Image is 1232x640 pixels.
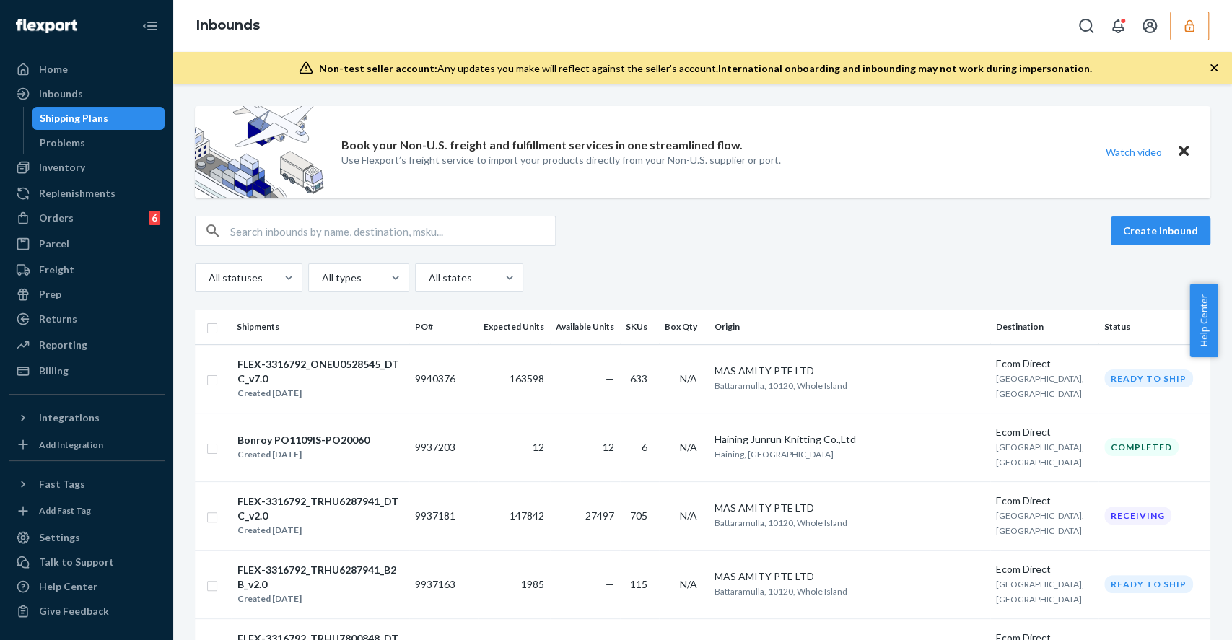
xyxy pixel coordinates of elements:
a: Add Integration [9,435,165,455]
th: Shipments [231,310,409,344]
button: Open Search Box [1072,12,1101,40]
a: Help Center [9,575,165,598]
input: All statuses [207,271,209,285]
a: Freight [9,258,165,281]
a: Home [9,58,165,81]
td: 9937203 [409,413,478,481]
span: [GEOGRAPHIC_DATA], [GEOGRAPHIC_DATA] [996,373,1084,399]
th: PO# [409,310,478,344]
div: Integrations [39,411,100,425]
button: Open account menu [1135,12,1164,40]
div: Inbounds [39,87,83,101]
p: Use Flexport’s freight service to import your products directly from your Non-U.S. supplier or port. [341,153,781,167]
span: 12 [533,441,544,453]
span: N/A [680,441,697,453]
th: Expected Units [478,310,550,344]
div: Receiving [1104,507,1171,525]
img: Flexport logo [16,19,77,33]
button: Close Navigation [136,12,165,40]
a: Talk to Support [9,551,165,574]
div: Settings [39,530,80,545]
th: Status [1098,310,1210,344]
div: Created [DATE] [237,592,403,606]
button: Close [1174,141,1193,162]
span: — [606,578,614,590]
span: N/A [680,372,697,385]
ol: breadcrumbs [185,5,271,47]
div: FLEX-3316792_TRHU6287941_DTC_v2.0 [237,494,403,523]
div: MAS AMITY PTE LTD [715,501,984,515]
span: International onboarding and inbounding may not work during impersonation. [718,62,1092,74]
div: Ecom Direct [996,356,1093,371]
span: 633 [630,372,647,385]
div: Ecom Direct [996,562,1093,577]
div: Ready to ship [1104,369,1193,387]
div: MAS AMITY PTE LTD [715,364,984,378]
div: Reporting [39,338,87,352]
input: All states [427,271,429,285]
a: Orders6 [9,206,165,229]
span: [GEOGRAPHIC_DATA], [GEOGRAPHIC_DATA] [996,579,1084,605]
input: All types [320,271,322,285]
div: Freight [39,263,74,277]
div: Ecom Direct [996,425,1093,439]
span: [GEOGRAPHIC_DATA], [GEOGRAPHIC_DATA] [996,510,1084,536]
div: FLEX-3316792_TRHU6287941_B2B_v2.0 [237,563,403,592]
div: Home [39,62,68,76]
button: Watch video [1096,141,1171,162]
a: Problems [32,131,165,154]
button: Help Center [1189,284,1218,357]
div: Orders [39,211,74,225]
div: Give Feedback [39,604,109,618]
a: Billing [9,359,165,382]
div: Replenishments [39,186,115,201]
p: Book your Non-U.S. freight and fulfillment services in one streamlined flow. [341,137,743,154]
td: 9940376 [409,344,478,413]
span: 6 [642,441,647,453]
div: Created [DATE] [237,386,403,400]
div: Add Fast Tag [39,504,91,517]
span: 1985 [521,578,544,590]
span: 12 [603,441,614,453]
div: Bonroy PO1109IS-PO20060 [237,433,370,447]
div: Billing [39,364,69,378]
span: N/A [680,509,697,522]
span: 705 [630,509,647,522]
div: Haining Junrun Knitting Co.,Ltd [715,432,984,447]
div: Created [DATE] [237,523,403,538]
span: Haining, [GEOGRAPHIC_DATA] [715,449,834,460]
input: Search inbounds by name, destination, msku... [230,216,555,245]
div: Returns [39,312,77,326]
a: Settings [9,526,165,549]
button: Open notifications [1104,12,1132,40]
span: [GEOGRAPHIC_DATA], [GEOGRAPHIC_DATA] [996,442,1084,468]
a: Prep [9,283,165,306]
div: Shipping Plans [40,111,108,126]
a: Inbounds [9,82,165,105]
a: Add Fast Tag [9,501,165,521]
td: 9937163 [409,550,478,618]
td: 9937181 [409,481,478,550]
span: Battaramulla, 10120, Whole Island [715,517,847,528]
a: Inbounds [196,17,260,33]
button: Create inbound [1111,216,1210,245]
a: Reporting [9,333,165,356]
div: Problems [40,136,85,150]
a: Shipping Plans [32,107,165,130]
div: 6 [149,211,160,225]
div: Ecom Direct [996,494,1093,508]
span: 27497 [585,509,614,522]
a: Parcel [9,232,165,255]
span: 115 [630,578,647,590]
a: Returns [9,307,165,330]
div: Any updates you make will reflect against the seller's account. [319,61,1092,76]
div: FLEX-3316792_ONEU0528545_DTC_v7.0 [237,357,403,386]
div: Ready to ship [1104,575,1193,593]
a: Replenishments [9,182,165,205]
button: Give Feedback [9,600,165,623]
th: SKUs [620,310,659,344]
span: 163598 [510,372,544,385]
button: Integrations [9,406,165,429]
span: 147842 [510,509,544,522]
